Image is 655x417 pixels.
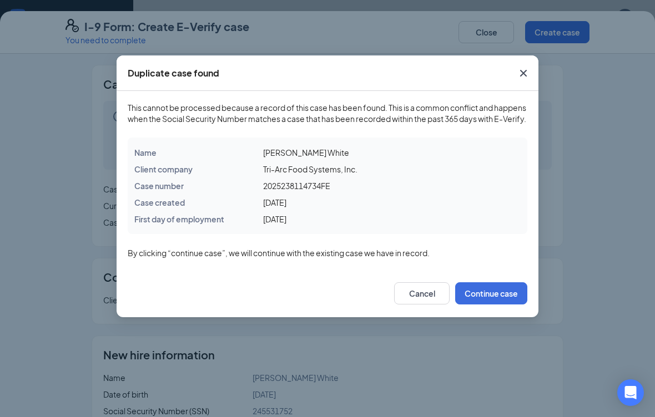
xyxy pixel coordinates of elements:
[134,148,157,157] span: Name
[617,379,644,406] div: Open Intercom Messenger
[394,282,450,304] button: Cancel
[134,214,224,224] span: First day of employment
[263,181,330,191] span: 2025238114734FE
[134,197,185,207] span: Case created
[134,164,193,174] span: Client company
[263,148,349,157] span: [PERSON_NAME] White
[263,214,286,224] span: [DATE]
[508,55,538,91] button: Close
[455,282,527,304] button: Continue case
[128,247,527,258] span: By clicking “continue case”, we will continue with the existing case we have in record.
[128,67,219,79] div: Duplicate case found
[128,102,527,124] span: This cannot be processed because a record of this case has been found. This is a common conflict ...
[263,164,357,174] span: Tri-Arc Food Systems, Inc.
[134,181,184,191] span: Case number
[263,197,286,207] span: [DATE]
[517,67,530,80] svg: Cross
